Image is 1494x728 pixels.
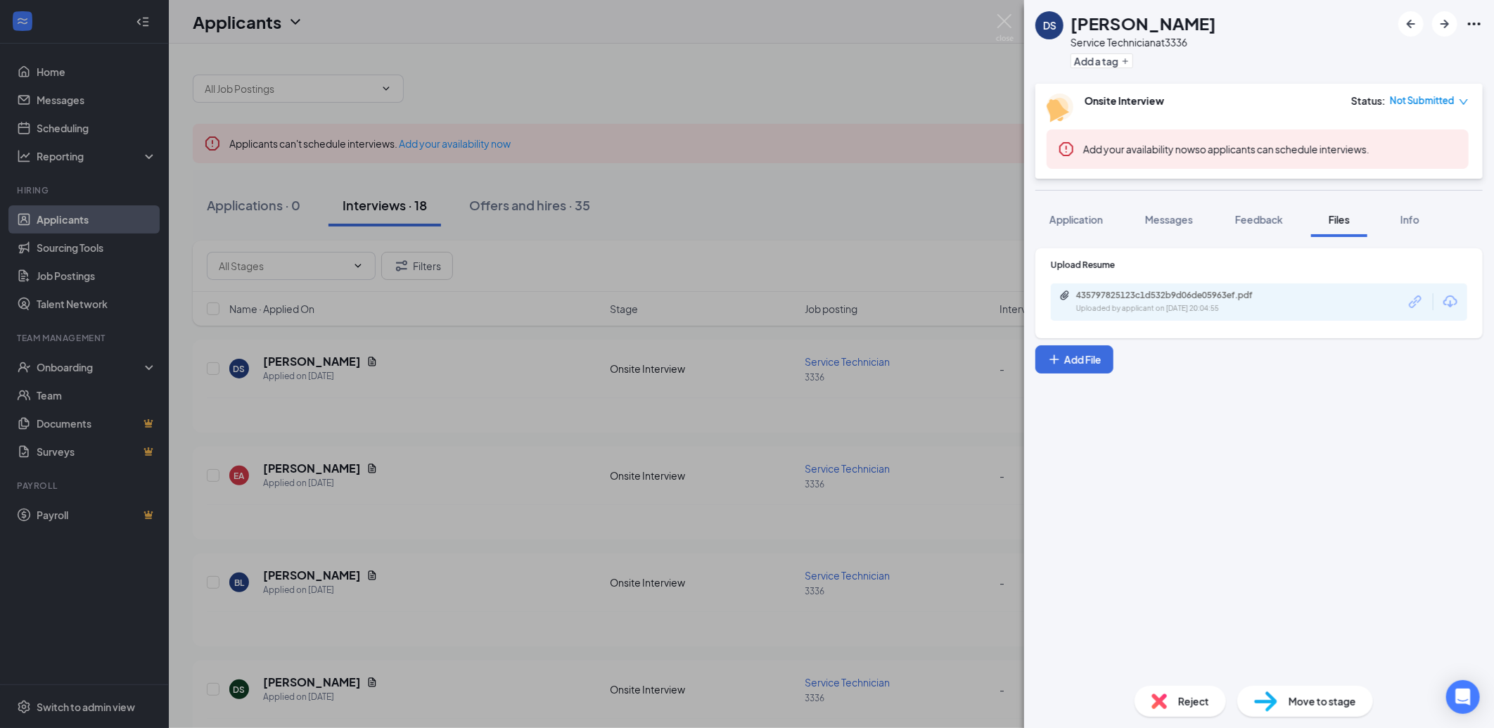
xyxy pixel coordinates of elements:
svg: ArrowRight [1436,15,1453,32]
button: Add your availability now [1083,142,1195,156]
span: Messages [1145,213,1193,226]
div: Open Intercom Messenger [1446,680,1480,714]
button: Add FilePlus [1035,345,1113,373]
div: 435797825123c1d532b9d06de05963ef.pdf [1076,290,1273,301]
svg: ArrowLeftNew [1403,15,1419,32]
svg: Paperclip [1059,290,1071,301]
svg: Link [1407,293,1425,311]
span: Move to stage [1289,694,1356,709]
span: Reject [1178,694,1209,709]
span: down [1459,97,1469,107]
div: Service Technician at 3336 [1071,35,1216,49]
div: Status : [1351,94,1386,108]
span: Files [1329,213,1350,226]
svg: Download [1442,293,1459,310]
div: DS [1043,18,1056,32]
span: Not Submitted [1390,94,1455,108]
button: PlusAdd a tag [1071,53,1133,68]
b: Onsite Interview [1085,94,1164,107]
button: ArrowLeftNew [1398,11,1424,37]
div: Upload Resume [1051,259,1467,271]
span: Feedback [1235,213,1283,226]
svg: Ellipses [1466,15,1483,32]
svg: Error [1058,141,1075,158]
span: Application [1049,213,1103,226]
svg: Plus [1047,352,1061,366]
button: ArrowRight [1432,11,1457,37]
div: Uploaded by applicant on [DATE] 20:04:55 [1076,303,1287,314]
a: Paperclip435797825123c1d532b9d06de05963ef.pdfUploaded by applicant on [DATE] 20:04:55 [1059,290,1287,314]
svg: Plus [1121,57,1130,65]
span: so applicants can schedule interviews. [1083,143,1369,155]
h1: [PERSON_NAME] [1071,11,1216,35]
span: Info [1400,213,1419,226]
